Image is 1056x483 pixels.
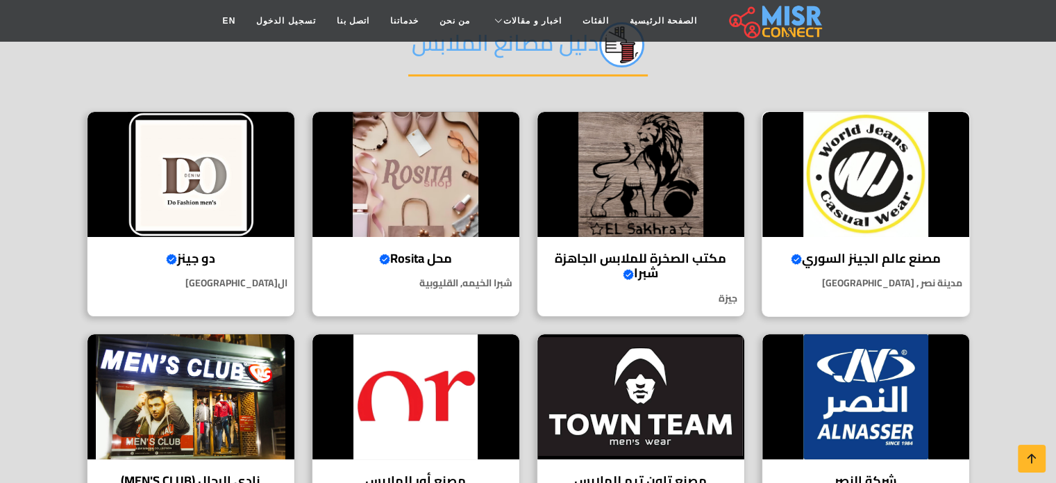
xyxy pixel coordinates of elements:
[87,276,294,290] p: ال[GEOGRAPHIC_DATA]
[379,254,390,265] svg: Verified account
[87,334,294,459] img: نادي الرجال (MEN'S CLUB)
[528,111,753,317] a: مكتب الصخرة للملابس الجاهزة شبرا مكتب الصخرة للملابس الجاهزة شبرا جيزة
[503,15,562,27] span: اخبار و مقالات
[548,251,734,281] h4: مكتب الصخرة للملابس الجاهزة شبرا
[323,251,509,266] h4: محل Rosita
[762,276,969,290] p: مدينة نصر , [GEOGRAPHIC_DATA]
[312,276,519,290] p: شبرا الخيمه, القليوبية
[429,8,480,34] a: من نحن
[729,3,822,38] img: main.misr_connect
[326,8,380,34] a: اتصل بنا
[537,291,744,306] p: جيزة
[762,334,969,459] img: شركة النصر
[303,111,528,317] a: محل Rosita محل Rosita شبرا الخيمه, القليوبية
[773,251,959,266] h4: مصنع عالم الجينز السوري
[246,8,326,34] a: تسجيل الدخول
[312,112,519,237] img: محل Rosita
[572,8,619,34] a: الفئات
[537,112,744,237] img: مكتب الصخرة للملابس الجاهزة شبرا
[623,269,634,280] svg: Verified account
[762,112,969,237] img: مصنع عالم الجينز السوري
[212,8,246,34] a: EN
[380,8,429,34] a: خدماتنا
[480,8,572,34] a: اخبار و مقالات
[312,334,519,459] img: مصنع أور للملابس
[791,254,802,265] svg: Verified account
[408,22,648,76] h2: دليل مصانع الملابس
[98,251,284,266] h4: دو جينز
[619,8,707,34] a: الصفحة الرئيسية
[753,111,978,317] a: مصنع عالم الجينز السوري مصنع عالم الجينز السوري مدينة نصر , [GEOGRAPHIC_DATA]
[166,254,177,265] svg: Verified account
[78,111,303,317] a: دو جينز دو جينز ال[GEOGRAPHIC_DATA]
[537,334,744,459] img: مصنع تاون تيم للملابس
[87,112,294,237] img: دو جينز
